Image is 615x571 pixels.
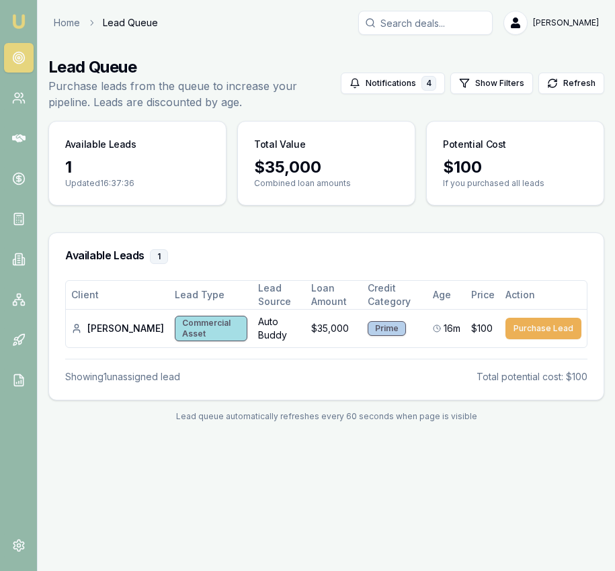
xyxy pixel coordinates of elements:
td: Auto Buddy [253,310,306,348]
input: Search deals [358,11,493,35]
td: $35,000 [306,310,363,348]
h3: Available Leads [65,138,136,151]
div: $ 100 [443,157,587,178]
span: Lead Queue [103,16,158,30]
h3: Available Leads [65,249,587,264]
button: Notifications4 [341,73,445,94]
th: Action [500,281,587,310]
nav: breadcrumb [54,16,158,30]
p: Updated 16:37:36 [65,178,210,189]
button: Refresh [538,73,604,94]
h3: Potential Cost [443,138,506,151]
th: Loan Amount [306,281,363,310]
th: Lead Source [253,281,306,310]
h3: Total Value [254,138,305,151]
p: Combined loan amounts [254,178,399,189]
button: Show Filters [450,73,533,94]
p: Purchase leads from the queue to increase your pipeline. Leads are discounted by age. [48,78,341,110]
div: Prime [368,321,406,336]
th: Price [466,281,500,310]
div: 1 [150,249,168,264]
th: Age [427,281,466,310]
div: Showing 1 unassigned lead [65,370,180,384]
span: [PERSON_NAME] [533,17,599,28]
th: Credit Category [362,281,427,310]
span: $100 [471,322,493,335]
img: emu-icon-u.png [11,13,27,30]
div: Total potential cost: $100 [477,370,587,384]
div: Commercial Asset [175,316,247,341]
div: 4 [421,76,436,91]
span: 16m [444,322,460,335]
h1: Lead Queue [48,56,341,78]
div: 1 [65,157,210,178]
th: Client [66,281,169,310]
button: Purchase Lead [505,318,581,339]
p: If you purchased all leads [443,178,587,189]
div: [PERSON_NAME] [71,322,164,335]
a: Home [54,16,80,30]
th: Lead Type [169,281,253,310]
div: $ 35,000 [254,157,399,178]
div: Lead queue automatically refreshes every 60 seconds when page is visible [48,411,604,422]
